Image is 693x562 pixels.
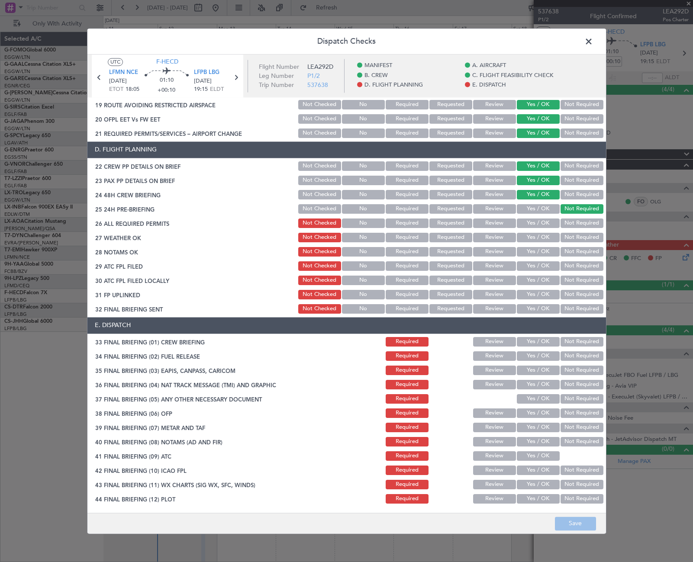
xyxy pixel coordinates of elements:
[517,437,560,446] button: Yes / OK
[561,394,603,404] button: Not Required
[517,247,560,257] button: Yes / OK
[561,218,603,228] button: Not Required
[517,394,560,404] button: Yes / OK
[517,261,560,271] button: Yes / OK
[561,380,603,389] button: Not Required
[472,71,553,80] span: C. FLIGHT FEASIBILITY CHECK
[517,100,560,109] button: Yes / OK
[561,128,603,138] button: Not Required
[561,366,603,375] button: Not Required
[561,337,603,347] button: Not Required
[561,100,603,109] button: Not Required
[517,351,560,361] button: Yes / OK
[561,261,603,271] button: Not Required
[561,276,603,285] button: Not Required
[517,380,560,389] button: Yes / OK
[517,337,560,347] button: Yes / OK
[561,351,603,361] button: Not Required
[561,161,603,171] button: Not Required
[561,247,603,257] button: Not Required
[561,233,603,242] button: Not Required
[517,494,560,504] button: Yes / OK
[561,437,603,446] button: Not Required
[561,290,603,299] button: Not Required
[517,290,560,299] button: Yes / OK
[517,366,560,375] button: Yes / OK
[561,466,603,475] button: Not Required
[517,161,560,171] button: Yes / OK
[561,480,603,489] button: Not Required
[561,114,603,124] button: Not Required
[87,29,606,55] header: Dispatch Checks
[517,480,560,489] button: Yes / OK
[561,494,603,504] button: Not Required
[517,176,560,185] button: Yes / OK
[517,190,560,199] button: Yes / OK
[517,466,560,475] button: Yes / OK
[517,204,560,214] button: Yes / OK
[517,408,560,418] button: Yes / OK
[517,128,560,138] button: Yes / OK
[517,114,560,124] button: Yes / OK
[517,276,560,285] button: Yes / OK
[561,204,603,214] button: Not Required
[561,304,603,314] button: Not Required
[517,233,560,242] button: Yes / OK
[561,190,603,199] button: Not Required
[517,218,560,228] button: Yes / OK
[517,304,560,314] button: Yes / OK
[561,176,603,185] button: Not Required
[517,451,560,461] button: Yes / OK
[561,408,603,418] button: Not Required
[561,423,603,432] button: Not Required
[517,423,560,432] button: Yes / OK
